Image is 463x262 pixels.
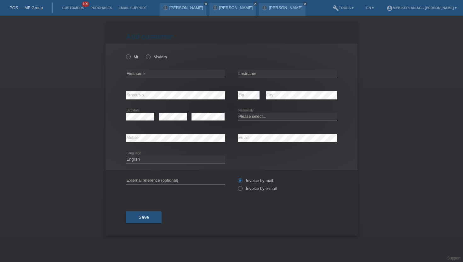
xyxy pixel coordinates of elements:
a: account_circleMybikeplan AG - [PERSON_NAME] ▾ [383,6,460,10]
span: Save [139,215,149,220]
a: close [303,2,307,6]
a: buildTools ▾ [329,6,357,10]
label: Mr [126,54,139,59]
a: Support [447,256,460,260]
i: account_circle [386,5,393,11]
a: [PERSON_NAME] [219,5,253,10]
i: close [304,2,307,5]
a: close [253,2,258,6]
label: Ms/Mrs [146,54,167,59]
a: Customers [59,6,87,10]
input: Mr [126,54,130,59]
a: EN ▾ [363,6,377,10]
i: close [254,2,257,5]
input: Ms/Mrs [146,54,150,59]
a: Purchases [87,6,115,10]
i: build [333,5,339,11]
span: 100 [82,2,89,7]
button: Save [126,211,162,223]
a: [PERSON_NAME] [269,5,302,10]
label: Invoice by mail [238,178,273,183]
input: Invoice by e-mail [238,186,242,194]
i: close [204,2,208,5]
a: POS — MF Group [9,5,43,10]
a: close [204,2,208,6]
a: [PERSON_NAME] [169,5,203,10]
h1: Add customer [126,33,337,41]
a: Email Support [115,6,150,10]
label: Invoice by e-mail [238,186,277,191]
input: Invoice by mail [238,178,242,186]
